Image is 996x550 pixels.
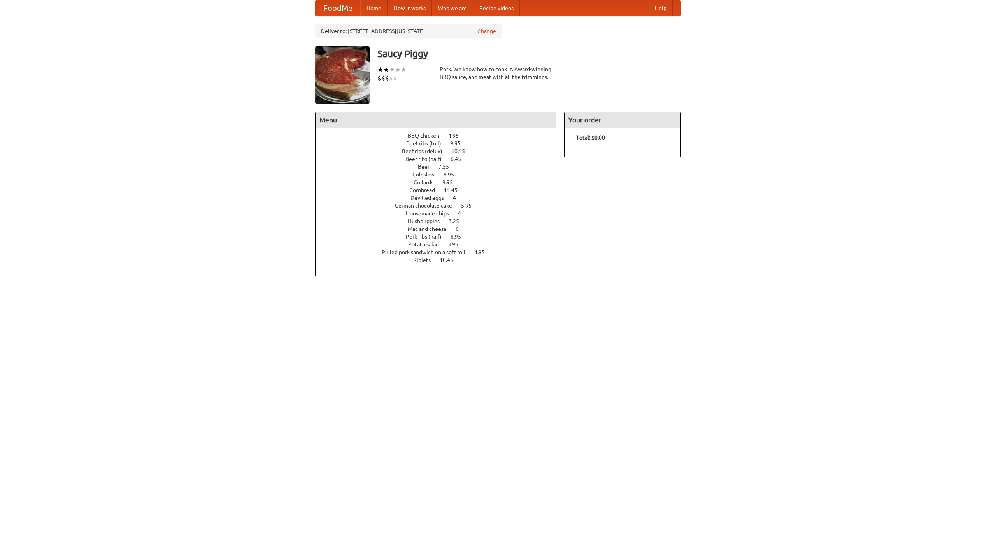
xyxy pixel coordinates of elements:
span: 10.45 [451,148,473,154]
a: German chocolate cake 5.95 [395,203,486,209]
a: How it works [388,0,432,16]
a: Beef ribs (full) 9.95 [406,140,475,147]
a: Beef ribs (delux) 10.45 [402,148,479,154]
span: 9.95 [442,179,461,185]
span: 4.95 [448,133,466,139]
span: 3.25 [449,218,467,224]
a: Change [477,27,496,35]
li: ★ [377,65,383,74]
span: 6.45 [451,156,469,162]
span: 4.95 [474,249,493,255]
span: Coleslaw [412,171,442,178]
a: Housemade chips 4 [406,210,475,217]
a: Beef ribs (half) 6.45 [405,156,475,162]
span: Potato salad [408,241,447,248]
span: 10.45 [440,257,461,263]
li: ★ [401,65,407,74]
a: Mac and cheese 6 [408,226,473,232]
span: 7.55 [438,164,457,170]
span: Hushpuppies [408,218,447,224]
span: 3.95 [448,241,466,248]
li: $ [393,74,397,82]
span: 5.95 [461,203,479,209]
a: Home [360,0,388,16]
li: $ [385,74,389,82]
span: Pork ribs (half) [406,234,449,240]
li: $ [389,74,393,82]
div: Deliver to: [STREET_ADDRESS][US_STATE] [315,24,502,38]
a: Hushpuppies 3.25 [408,218,473,224]
a: Recipe videos [473,0,520,16]
span: 4 [458,210,469,217]
a: Collards 9.95 [414,179,467,185]
a: Pork ribs (half) 6.95 [406,234,475,240]
b: Total: $0.00 [576,134,605,141]
a: Help [649,0,673,16]
span: Collards [414,179,441,185]
span: Housemade chips [406,210,457,217]
a: BBQ chicken 4.95 [408,133,473,139]
img: angular.jpg [315,46,370,104]
span: Riblets [413,257,438,263]
span: Beef ribs (half) [405,156,449,162]
a: Devilled eggs 4 [410,195,470,201]
li: ★ [383,65,389,74]
a: Potato salad 3.95 [408,241,473,248]
span: 8.95 [444,171,462,178]
span: Beef ribs (delux) [402,148,450,154]
span: 11.45 [444,187,465,193]
a: Pulled pork sandwich on a soft roll 4.95 [382,249,499,255]
span: German chocolate cake [395,203,460,209]
span: Cornbread [409,187,443,193]
a: FoodMe [316,0,360,16]
span: BBQ chicken [408,133,447,139]
a: Beer 7.55 [418,164,463,170]
span: 4 [453,195,464,201]
a: Coleslaw 8.95 [412,171,468,178]
span: Beer [418,164,437,170]
a: Riblets 10.45 [413,257,468,263]
a: Who we are [432,0,473,16]
span: Devilled eggs [410,195,452,201]
span: Pulled pork sandwich on a soft roll [382,249,473,255]
li: ★ [389,65,395,74]
li: ★ [395,65,401,74]
li: $ [377,74,381,82]
span: 6.95 [451,234,469,240]
span: Mac and cheese [408,226,454,232]
h3: Saucy Piggy [377,46,681,61]
span: 9.95 [450,140,468,147]
h4: Your order [565,112,680,128]
div: Pork. We know how to cook it. Award-winning BBQ sauce, and meat with all the trimmings. [440,65,556,81]
span: Beef ribs (full) [406,140,449,147]
h4: Menu [316,112,556,128]
a: Cornbread 11.45 [409,187,472,193]
span: 6 [456,226,466,232]
li: $ [381,74,385,82]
